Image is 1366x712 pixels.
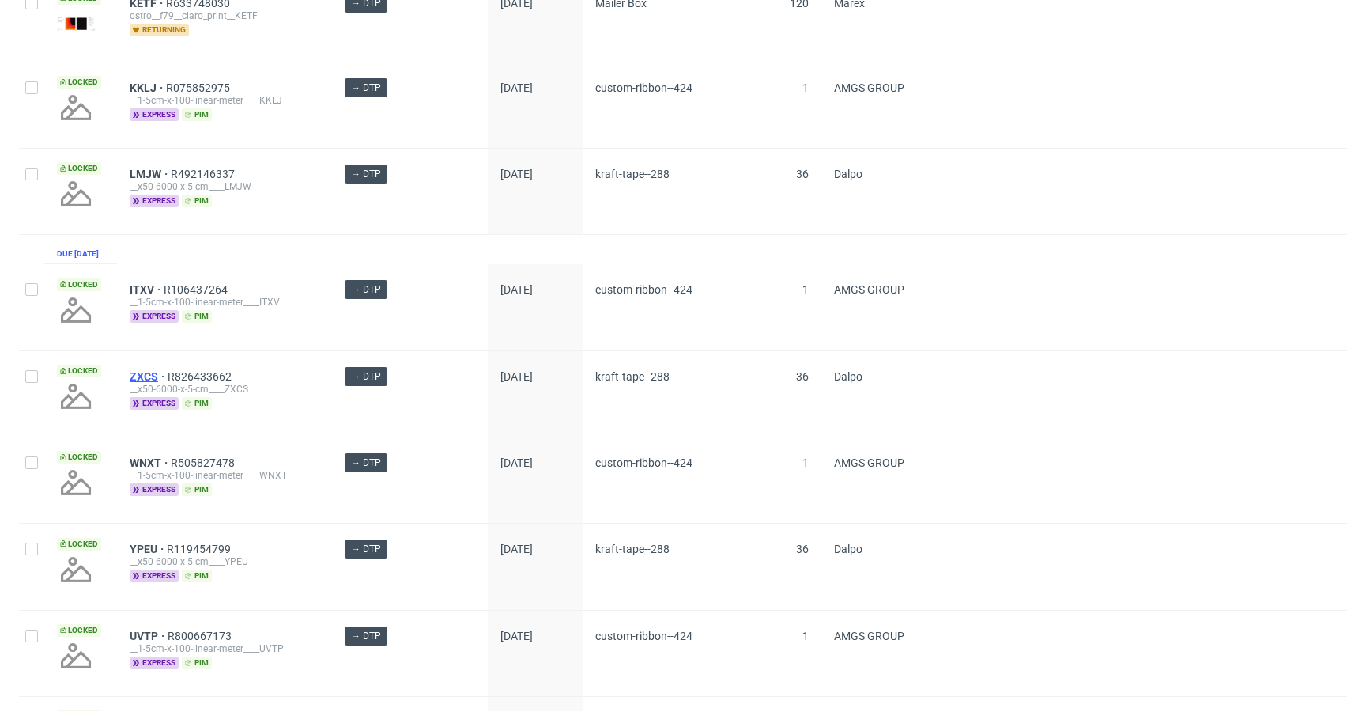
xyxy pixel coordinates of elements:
[182,657,212,669] span: pim
[57,278,101,291] span: Locked
[57,248,99,260] div: Due [DATE]
[57,637,95,675] img: no_design.png
[130,370,168,383] a: ZXCS
[796,168,809,180] span: 36
[802,456,809,469] span: 1
[595,168,670,180] span: kraft-tape--288
[130,642,319,655] div: __1-5cm-x-100-linear-meter____UVTP
[57,162,101,175] span: Locked
[802,283,809,296] span: 1
[130,180,319,193] div: __x50-6000-x-5-cm____LMJW
[130,94,319,107] div: __1-5cm-x-100-linear-meter____KKLJ
[796,543,809,555] span: 36
[130,555,319,568] div: __x50-6000-x-5-cm____YPEU
[130,108,179,121] span: express
[351,542,381,556] span: → DTP
[57,377,95,415] img: no_design.png
[168,630,235,642] a: R800667173
[130,383,319,396] div: __x50-6000-x-5-cm____ZXCS
[182,195,212,207] span: pim
[57,551,95,589] img: no_design.png
[171,456,238,469] a: R505827478
[130,168,171,180] a: LMJW
[834,283,904,296] span: AMGS GROUP
[130,469,319,482] div: __1-5cm-x-100-linear-meter____WNXT
[130,9,319,22] div: ostro__f79__claro_print__KETF
[57,464,95,502] img: no_design.png
[57,624,101,637] span: Locked
[595,456,692,469] span: custom-ribbon--424
[351,81,381,95] span: → DTP
[57,175,95,213] img: no_design.png
[130,195,179,207] span: express
[57,451,101,464] span: Locked
[130,310,179,323] span: express
[57,17,95,30] img: version_two_editor_design.png
[130,657,179,669] span: express
[182,108,212,121] span: pim
[351,369,381,384] span: → DTP
[167,543,234,555] a: R119454799
[500,370,533,383] span: [DATE]
[130,397,179,410] span: express
[834,630,904,642] span: AMGS GROUP
[130,24,189,36] span: returning
[57,291,95,329] img: no_design.png
[130,456,171,469] a: WNXT
[130,543,167,555] a: YPEU
[834,168,862,180] span: Dalpo
[57,89,95,127] img: no_design.png
[500,81,533,94] span: [DATE]
[595,543,670,555] span: kraft-tape--288
[595,283,692,296] span: custom-ribbon--424
[351,629,381,643] span: → DTP
[796,370,809,383] span: 36
[130,630,168,642] a: UVTP
[130,570,179,582] span: express
[57,538,101,551] span: Locked
[500,543,533,555] span: [DATE]
[500,168,533,180] span: [DATE]
[834,543,862,555] span: Dalpo
[802,630,809,642] span: 1
[351,167,381,181] span: → DTP
[500,283,533,296] span: [DATE]
[595,81,692,94] span: custom-ribbon--424
[130,483,179,496] span: express
[182,483,212,496] span: pim
[182,310,212,323] span: pim
[57,76,101,89] span: Locked
[834,456,904,469] span: AMGS GROUP
[130,283,164,296] a: ITXV
[171,168,238,180] a: R492146337
[351,456,381,470] span: → DTP
[595,630,692,642] span: custom-ribbon--424
[834,370,862,383] span: Dalpo
[500,630,533,642] span: [DATE]
[166,81,233,94] a: R075852975
[130,296,319,309] div: __1-5cm-x-100-linear-meter____ITXV
[168,370,235,383] a: R826433662
[164,283,231,296] a: R106437264
[182,570,212,582] span: pim
[802,81,809,94] span: 1
[500,456,533,469] span: [DATE]
[130,81,166,94] a: KKLJ
[351,282,381,297] span: → DTP
[834,81,904,94] span: AMGS GROUP
[57,365,101,377] span: Locked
